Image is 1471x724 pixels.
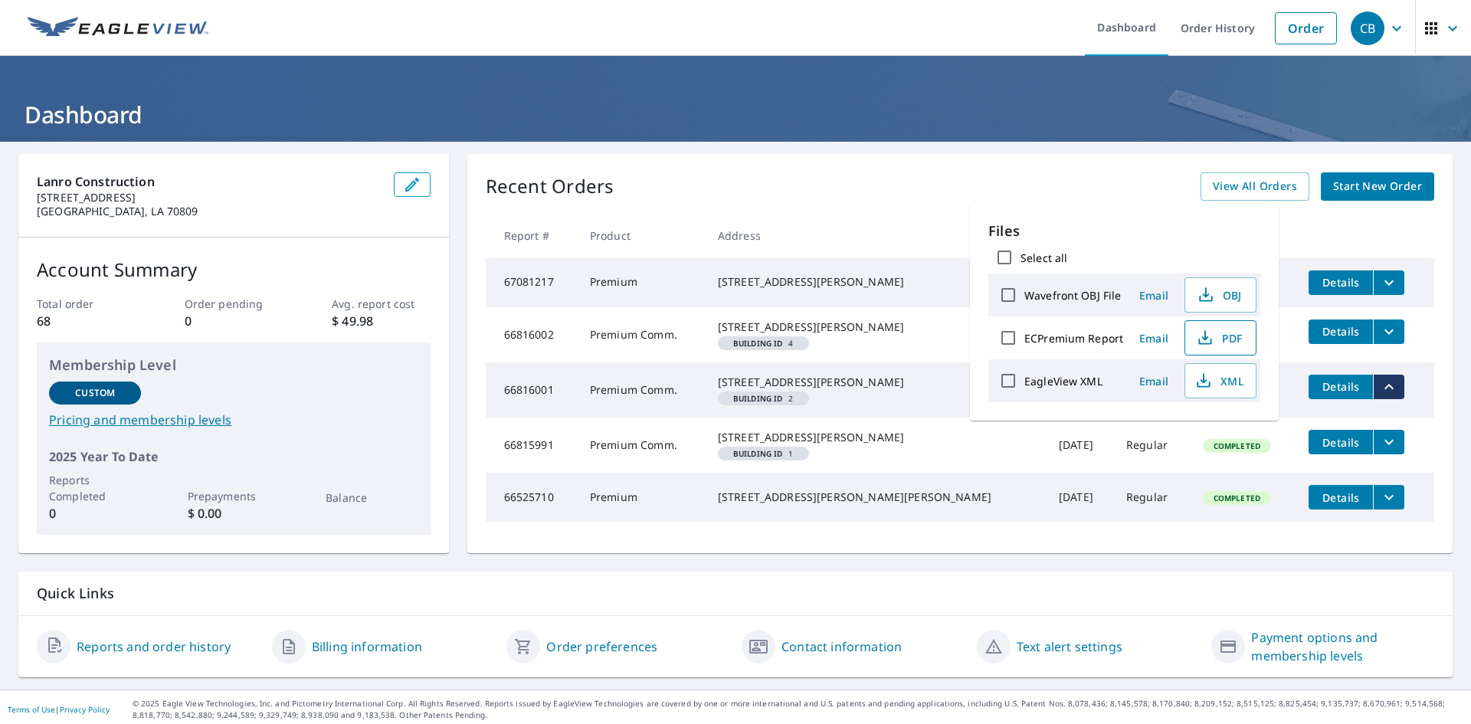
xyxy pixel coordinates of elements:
span: Details [1318,275,1364,290]
p: Order pending [185,296,283,312]
div: [STREET_ADDRESS][PERSON_NAME] [718,274,1034,290]
button: detailsBtn-67081217 [1309,270,1373,295]
div: [STREET_ADDRESS][PERSON_NAME] [718,430,1034,445]
th: Product [578,213,706,258]
p: Avg. report cost [332,296,430,312]
p: Files [988,221,1260,241]
p: Lanro Construction [37,172,382,191]
span: Details [1318,435,1364,450]
a: Reports and order history [77,637,231,656]
div: [STREET_ADDRESS][PERSON_NAME] [718,319,1034,335]
img: EV Logo [28,17,208,40]
button: Email [1129,283,1178,307]
td: 66815991 [486,418,578,473]
p: $ 0.00 [188,504,280,523]
td: 67081217 [486,258,578,307]
a: Contact information [781,637,902,656]
span: Completed [1204,493,1270,503]
div: CB [1351,11,1384,45]
span: PDF [1194,329,1243,347]
p: Custom [75,386,115,400]
td: 66816002 [486,307,578,362]
span: Details [1318,324,1364,339]
button: detailsBtn-66816001 [1309,375,1373,399]
p: [GEOGRAPHIC_DATA], LA 70809 [37,205,382,218]
p: © 2025 Eagle View Technologies, Inc. and Pictometry International Corp. All Rights Reserved. Repo... [133,698,1463,721]
th: Address [706,213,1047,258]
div: [STREET_ADDRESS][PERSON_NAME] [718,375,1034,390]
span: Email [1135,288,1172,303]
span: Email [1135,331,1172,346]
th: Report # [486,213,578,258]
a: Terms of Use [8,704,55,715]
a: Billing information [312,637,422,656]
a: Privacy Policy [60,704,110,715]
td: Regular [1114,473,1191,522]
p: Account Summary [37,256,431,283]
td: 66816001 [486,362,578,418]
p: Prepayments [188,488,280,504]
button: filesDropdownBtn-66525710 [1373,485,1404,509]
a: Order [1275,12,1337,44]
button: Email [1129,326,1178,350]
a: View All Orders [1201,172,1309,201]
button: filesDropdownBtn-66816001 [1373,375,1404,399]
span: 2 [724,395,803,402]
h1: Dashboard [18,99,1453,130]
p: 2025 Year To Date [49,447,418,466]
label: ECPremium Report [1024,331,1123,346]
em: Building ID [733,395,783,402]
span: OBJ [1194,286,1243,304]
td: Premium Comm. [578,418,706,473]
label: EagleView XML [1024,374,1102,388]
a: Text alert settings [1017,637,1122,656]
span: Email [1135,374,1172,388]
span: Details [1318,490,1364,505]
p: 0 [49,504,141,523]
label: Wavefront OBJ File [1024,288,1121,303]
button: detailsBtn-66816002 [1309,319,1373,344]
button: filesDropdownBtn-67081217 [1373,270,1404,295]
button: Email [1129,369,1178,393]
p: 68 [37,312,135,330]
td: Regular [1114,418,1191,473]
span: Start New Order [1333,177,1422,196]
p: | [8,705,110,714]
span: View All Orders [1213,177,1297,196]
em: Building ID [733,339,783,347]
button: XML [1184,363,1256,398]
em: Building ID [733,450,783,457]
a: Start New Order [1321,172,1434,201]
span: Details [1318,379,1364,394]
td: [DATE] [1047,473,1114,522]
span: Completed [1204,441,1270,451]
td: Premium [578,473,706,522]
p: Recent Orders [486,172,614,201]
button: filesDropdownBtn-66816002 [1373,319,1404,344]
button: detailsBtn-66525710 [1309,485,1373,509]
span: 4 [724,339,803,347]
div: [STREET_ADDRESS][PERSON_NAME][PERSON_NAME] [718,490,1034,505]
td: Premium [578,258,706,307]
p: Total order [37,296,135,312]
p: Reports Completed [49,472,141,504]
td: [DATE] [1047,418,1114,473]
button: PDF [1184,320,1256,355]
a: Payment options and membership levels [1251,628,1434,665]
p: $ 49.98 [332,312,430,330]
p: Balance [326,490,418,506]
button: OBJ [1184,277,1256,313]
p: Membership Level [49,355,418,375]
p: [STREET_ADDRESS] [37,191,382,205]
p: 0 [185,312,283,330]
button: filesDropdownBtn-66815991 [1373,430,1404,454]
label: Select all [1021,251,1067,265]
td: 66525710 [486,473,578,522]
p: Quick Links [37,584,1434,603]
td: Premium Comm. [578,362,706,418]
td: Premium Comm. [578,307,706,362]
span: 1 [724,450,803,457]
span: XML [1194,372,1243,390]
button: detailsBtn-66815991 [1309,430,1373,454]
a: Pricing and membership levels [49,411,418,429]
